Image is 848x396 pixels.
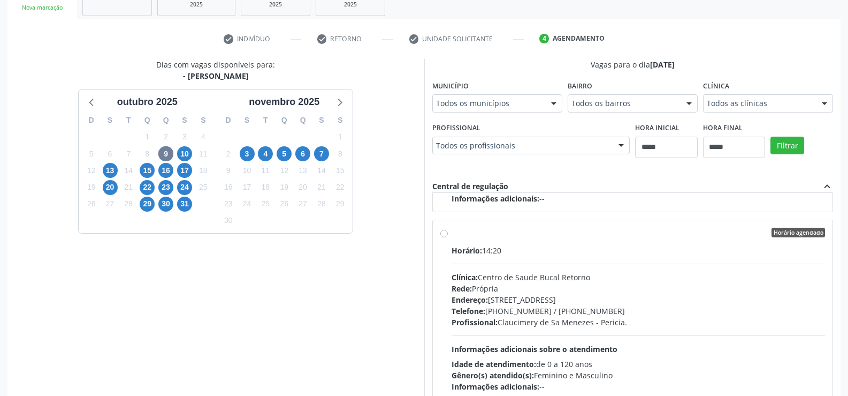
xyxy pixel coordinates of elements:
span: [DATE] [650,59,675,70]
div: Q [294,112,312,129]
div: Feminino e Masculino [452,370,826,381]
span: Clínica: [452,272,478,282]
span: segunda-feira, 20 de outubro de 2025 [103,180,118,195]
div: D [82,112,101,129]
label: Bairro [568,78,592,94]
div: D [219,112,238,129]
div: Q [157,112,175,129]
span: terça-feira, 4 de novembro de 2025 [258,146,273,161]
span: Informações adicionais: [452,382,539,392]
span: quinta-feira, 9 de outubro de 2025 [158,146,173,161]
button: Filtrar [770,137,804,155]
span: quinta-feira, 23 de outubro de 2025 [158,180,173,195]
span: quarta-feira, 15 de outubro de 2025 [140,163,155,178]
div: [STREET_ADDRESS] [452,294,826,305]
span: quinta-feira, 20 de novembro de 2025 [295,180,310,195]
span: sábado, 11 de outubro de 2025 [196,146,211,161]
span: Todos os bairros [571,98,676,109]
div: S [312,112,331,129]
label: Hora inicial [635,120,679,137]
div: T [256,112,275,129]
span: terça-feira, 28 de outubro de 2025 [121,197,136,212]
div: novembro 2025 [245,95,324,109]
div: - [PERSON_NAME] [156,70,275,81]
div: S [238,112,256,129]
span: domingo, 30 de novembro de 2025 [221,213,236,228]
span: quinta-feira, 30 de outubro de 2025 [158,197,173,212]
span: terça-feira, 7 de outubro de 2025 [121,146,136,161]
label: Clínica [703,78,729,94]
div: S [331,112,349,129]
span: domingo, 26 de outubro de 2025 [84,197,99,212]
span: quarta-feira, 8 de outubro de 2025 [140,146,155,161]
span: terça-feira, 18 de novembro de 2025 [258,180,273,195]
span: Informações adicionais: [452,193,539,204]
span: sábado, 8 de novembro de 2025 [333,146,348,161]
span: domingo, 12 de outubro de 2025 [84,163,99,178]
span: segunda-feira, 24 de novembro de 2025 [240,197,255,212]
div: Própria [452,283,826,294]
i: expand_less [821,181,833,192]
span: Todos as clínicas [707,98,811,109]
span: sexta-feira, 10 de outubro de 2025 [177,146,192,161]
span: sábado, 18 de outubro de 2025 [196,163,211,178]
span: segunda-feira, 3 de novembro de 2025 [240,146,255,161]
span: Profissional: [452,317,498,327]
div: 2025 [165,1,227,9]
span: Horário: [452,245,482,256]
span: quarta-feira, 19 de novembro de 2025 [277,180,292,195]
div: de 0 a 120 anos [452,358,826,370]
div: -- [452,381,826,392]
span: domingo, 9 de novembro de 2025 [221,163,236,178]
span: sexta-feira, 31 de outubro de 2025 [177,197,192,212]
div: 2025 [249,1,302,9]
span: sexta-feira, 21 de novembro de 2025 [314,180,329,195]
span: Telefone: [452,306,485,316]
div: Centro de Saude Bucal Retorno [452,272,826,283]
div: Q [275,112,294,129]
span: sexta-feira, 3 de outubro de 2025 [177,130,192,145]
span: sexta-feira, 24 de outubro de 2025 [177,180,192,195]
div: Dias com vagas disponíveis para: [156,59,275,81]
span: domingo, 16 de novembro de 2025 [221,180,236,195]
span: Idade de atendimento: [452,359,536,369]
div: 4 [539,34,549,43]
span: quarta-feira, 1 de outubro de 2025 [140,130,155,145]
span: quarta-feira, 12 de novembro de 2025 [277,163,292,178]
span: Endereço: [452,295,488,305]
span: terça-feira, 11 de novembro de 2025 [258,163,273,178]
div: Vagas para o dia [432,59,834,70]
div: Nova marcação [15,4,70,12]
span: quinta-feira, 27 de novembro de 2025 [295,197,310,212]
div: Central de regulação [432,181,508,192]
div: outubro 2025 [113,95,182,109]
span: segunda-feira, 6 de outubro de 2025 [103,146,118,161]
div: 14:20 [452,245,826,256]
span: Horário agendado [771,228,825,237]
span: Gênero(s) atendido(s): [452,370,534,380]
span: terça-feira, 25 de novembro de 2025 [258,197,273,212]
span: sábado, 15 de novembro de 2025 [333,163,348,178]
div: [PHONE_NUMBER] / [PHONE_NUMBER] [452,305,826,317]
span: quinta-feira, 6 de novembro de 2025 [295,146,310,161]
div: Agendamento [553,34,605,43]
div: 2025 [324,1,377,9]
span: sábado, 4 de outubro de 2025 [196,130,211,145]
div: S [175,112,194,129]
span: sexta-feira, 14 de novembro de 2025 [314,163,329,178]
span: terça-feira, 14 de outubro de 2025 [121,163,136,178]
span: domingo, 5 de outubro de 2025 [84,146,99,161]
span: Informações adicionais sobre o atendimento [452,344,617,354]
span: segunda-feira, 27 de outubro de 2025 [103,197,118,212]
span: segunda-feira, 17 de novembro de 2025 [240,180,255,195]
span: quarta-feira, 22 de outubro de 2025 [140,180,155,195]
div: S [101,112,119,129]
label: Profissional [432,120,480,137]
label: Município [432,78,469,94]
div: T [119,112,138,129]
span: sábado, 25 de outubro de 2025 [196,180,211,195]
span: sexta-feira, 28 de novembro de 2025 [314,197,329,212]
span: quinta-feira, 2 de outubro de 2025 [158,130,173,145]
div: -- [452,193,826,204]
span: segunda-feira, 13 de outubro de 2025 [103,163,118,178]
